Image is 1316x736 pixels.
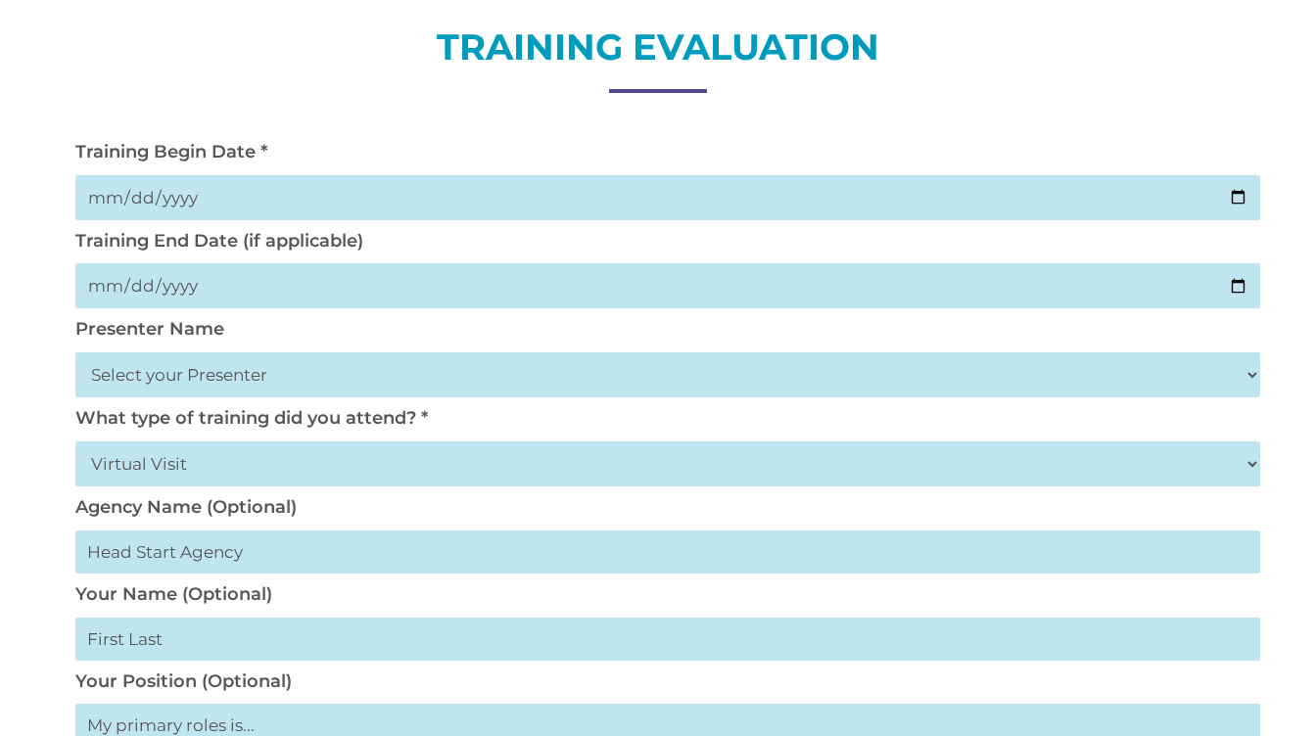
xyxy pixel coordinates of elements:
label: What type of training did you attend? * [75,407,428,429]
label: Agency Name (Optional) [75,496,297,518]
input: Head Start Agency [75,530,1260,574]
label: Presenter Name [75,318,224,340]
input: First Last [75,618,1260,661]
h2: TRAINING EVALUATION [66,23,1250,80]
label: Training End Date (if applicable) [75,230,363,252]
label: Your Name (Optional) [75,583,272,605]
label: Your Position (Optional) [75,670,292,692]
label: Training Begin Date * [75,141,267,162]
